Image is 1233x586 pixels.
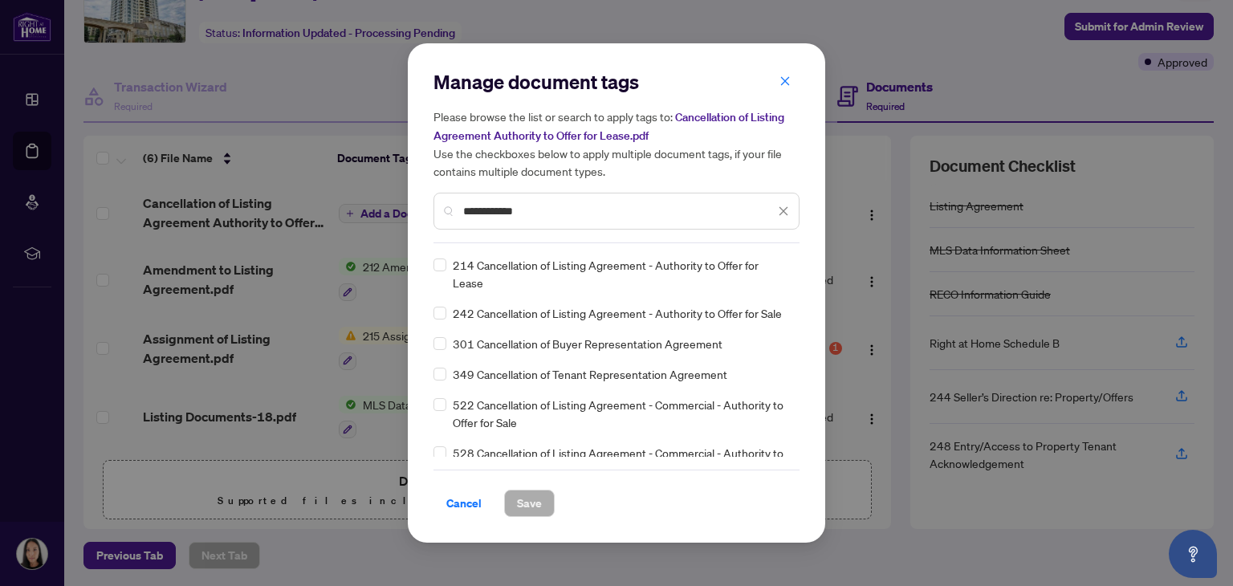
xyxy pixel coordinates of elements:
h2: Manage document tags [433,69,800,95]
span: close [778,206,789,217]
span: 301 Cancellation of Buyer Representation Agreement [453,335,722,352]
span: 349 Cancellation of Tenant Representation Agreement [453,365,727,383]
button: Open asap [1169,530,1217,578]
button: Cancel [433,490,494,517]
span: 528 Cancellation of Listing Agreement - Commercial - Authority to Offer for Lease [453,444,790,479]
span: Cancel [446,490,482,516]
h5: Please browse the list or search to apply tags to: Use the checkboxes below to apply multiple doc... [433,108,800,180]
span: close [779,75,791,87]
span: 522 Cancellation of Listing Agreement - Commercial - Authority to Offer for Sale [453,396,790,431]
span: 214 Cancellation of Listing Agreement - Authority to Offer for Lease [453,256,790,291]
span: 242 Cancellation of Listing Agreement - Authority to Offer for Sale [453,304,782,322]
button: Save [504,490,555,517]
